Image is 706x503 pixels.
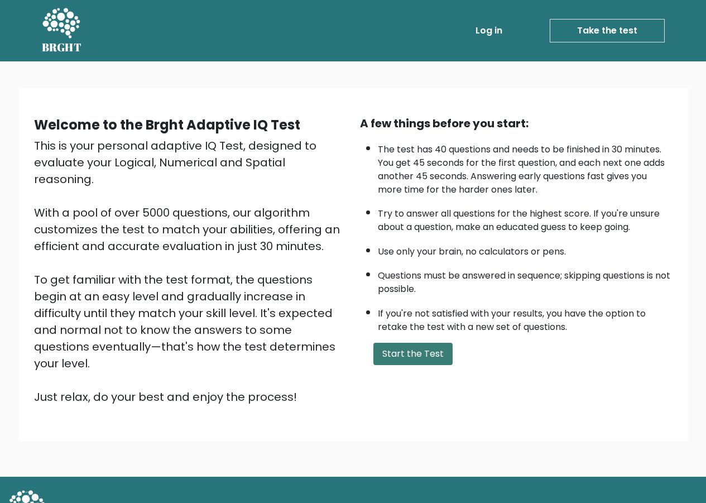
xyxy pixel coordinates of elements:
button: Start the Test [373,343,453,365]
li: Try to answer all questions for the highest score. If you're unsure about a question, make an edu... [378,202,673,234]
li: Use only your brain, no calculators or pens. [378,239,673,258]
li: Questions must be answered in sequence; skipping questions is not possible. [378,264,673,296]
div: A few things before you start: [360,115,673,132]
a: Take the test [550,19,665,42]
a: BRGHT [42,4,82,57]
li: If you're not satisfied with your results, you have the option to retake the test with a new set ... [378,301,673,334]
div: This is your personal adaptive IQ Test, designed to evaluate your Logical, Numerical and Spatial ... [34,137,347,405]
li: The test has 40 questions and needs to be finished in 30 minutes. You get 45 seconds for the firs... [378,137,673,197]
b: Welcome to the Brght Adaptive IQ Test [34,116,300,134]
a: Log in [471,20,507,42]
h5: BRGHT [42,41,82,54]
